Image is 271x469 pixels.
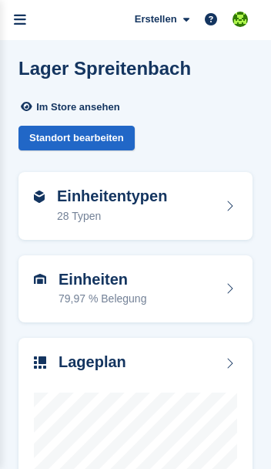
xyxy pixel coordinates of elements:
[18,126,135,157] a: Standort bearbeiten
[233,12,248,27] img: Stefano
[18,126,135,151] div: Standort bearbeiten
[57,187,167,205] h2: Einheitentypen
[18,255,253,323] a: Einheiten 79,97 % Belegung
[57,208,167,224] div: 28 Typen
[59,353,126,371] h2: Lageplan
[135,12,177,27] span: Erstellen
[18,94,126,120] a: Im Store ansehen
[34,191,45,203] img: unit-type-icn-2b2737a686de81e16bb02015468b77c625bbabd49415b5ef34ead5e3b44a266d.svg
[34,274,46,285] img: unit-icn-7be61d7bf1b0ce9d3e12c5938cc71ed9869f7b940bace4675aadf7bd6d80202e.svg
[34,356,46,369] img: map-icn-33ee37083ee616e46c38cad1a60f524a97daa1e2b2c8c0bc3eb3415660979fc1.svg
[59,291,146,307] div: 79,97 % Belegung
[18,172,253,240] a: Einheitentypen 28 Typen
[18,58,191,79] h2: Lager Spreitenbach
[36,100,119,115] span: Im Store ansehen
[59,271,146,288] h2: Einheiten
